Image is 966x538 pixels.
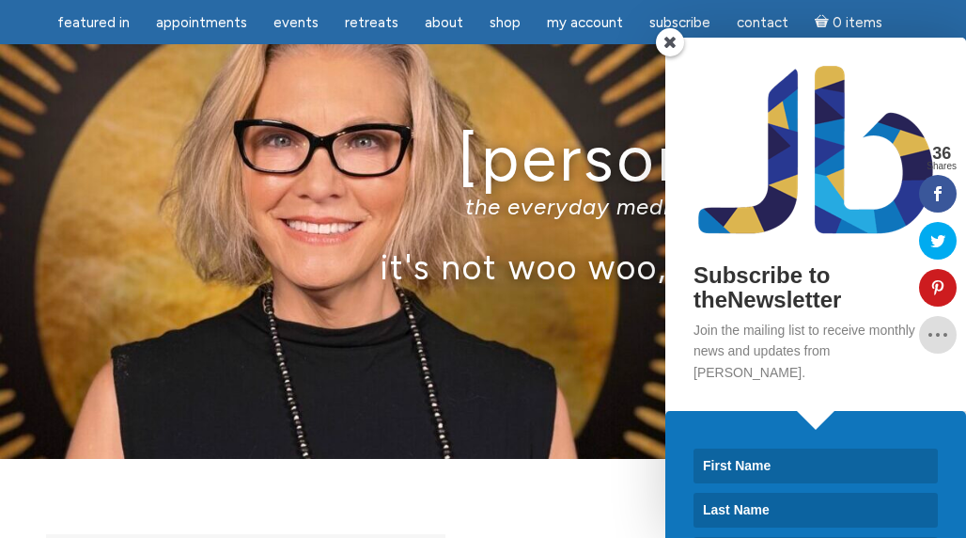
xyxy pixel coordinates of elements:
span: Shop [490,14,521,31]
span: Shares [927,162,957,171]
span: Appointments [156,14,247,31]
span: Contact [737,14,788,31]
span: 0 items [833,16,882,30]
span: featured in [57,14,130,31]
span: Retreats [345,14,398,31]
input: First Name [693,449,938,483]
a: Cart0 items [803,3,894,41]
a: featured in [46,5,141,41]
a: Shop [478,5,532,41]
a: Retreats [334,5,410,41]
a: Appointments [145,5,258,41]
a: My Account [536,5,634,41]
span: About [425,14,463,31]
span: Events [273,14,319,31]
a: Subscribe [638,5,722,41]
input: Last Name [693,493,938,528]
a: About [413,5,475,41]
span: 36 [927,145,957,162]
a: Contact [725,5,800,41]
span: My Account [547,14,623,31]
a: Events [262,5,330,41]
p: it's not woo woo, it's true true™ [48,246,917,287]
p: Join the mailing list to receive monthly news and updates from [PERSON_NAME]. [693,320,938,383]
h2: Subscribe to theNewsletter [693,263,938,313]
p: the everyday medium™, intuitive teacher [48,193,917,220]
h1: [PERSON_NAME] [48,123,917,194]
span: Subscribe [649,14,710,31]
i: Cart [815,14,833,31]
